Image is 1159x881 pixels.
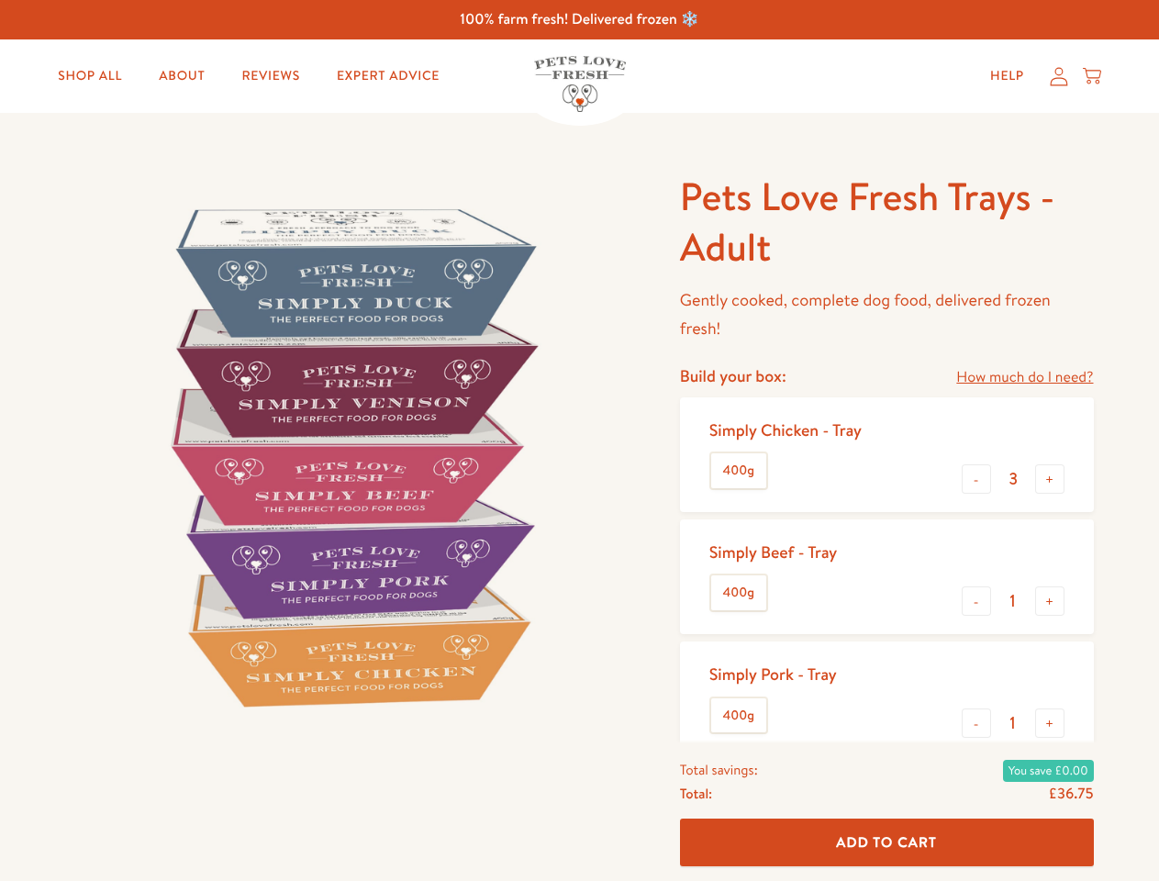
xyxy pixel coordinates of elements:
label: 400g [711,453,766,488]
span: Total savings: [680,758,758,782]
div: Simply Pork - Tray [709,664,837,685]
div: Simply Beef - Tray [709,541,837,563]
a: How much do I need? [956,365,1093,390]
p: Gently cooked, complete dog food, delivered frozen fresh! [680,286,1094,342]
span: Add To Cart [836,832,937,852]
label: 400g [711,698,766,733]
button: + [1035,464,1064,494]
button: - [962,464,991,494]
div: Simply Chicken - Tray [709,419,862,440]
a: Shop All [43,58,137,95]
span: You save £0.00 [1003,760,1094,782]
span: Total: [680,782,712,806]
label: 400g [711,575,766,610]
a: About [144,58,219,95]
button: - [962,586,991,616]
img: Pets Love Fresh Trays - Adult [66,172,636,742]
span: £36.75 [1048,784,1093,804]
a: Help [975,58,1039,95]
a: Reviews [227,58,314,95]
img: Pets Love Fresh [534,56,626,112]
a: Expert Advice [322,58,454,95]
button: + [1035,708,1064,738]
button: Add To Cart [680,819,1094,867]
button: + [1035,586,1064,616]
button: - [962,708,991,738]
h4: Build your box: [680,365,786,386]
h1: Pets Love Fresh Trays - Adult [680,172,1094,272]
